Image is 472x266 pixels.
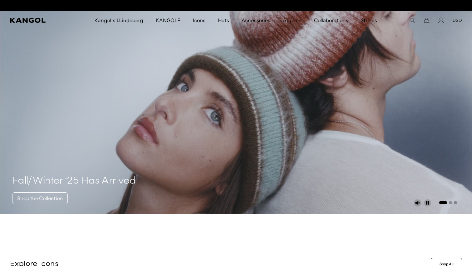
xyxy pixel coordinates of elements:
button: Pause [424,199,431,207]
div: 1 of 2 [172,3,301,8]
a: Account [438,17,444,23]
span: KANGOLF [156,11,180,29]
a: KANGOLF [150,11,187,29]
span: Icons [193,11,206,29]
button: Go to slide 3 [454,201,457,204]
span: Hats [218,11,229,29]
button: Cart [424,17,429,23]
button: Go to slide 1 [439,201,447,204]
span: Stories [361,11,377,29]
summary: Search here [409,17,415,23]
slideshow-component: Announcement bar [172,3,301,8]
button: Unmute [414,199,421,207]
a: Icons [187,11,212,29]
span: Kangol x J.Lindeberg [94,11,143,29]
button: USD [453,17,462,23]
a: Collaborations [308,11,354,29]
ul: Select a slide to show [439,200,457,205]
a: Hats [212,11,235,29]
div: Announcement [172,3,301,8]
a: Stories [354,11,383,29]
a: Accessories [235,11,276,29]
span: Apparel [283,11,302,29]
button: Go to slide 2 [449,201,452,204]
h4: Fall/Winter ‘25 Has Arrived [13,175,136,187]
a: Kangol [10,18,62,23]
a: Apparel [277,11,308,29]
a: Kangol x J.Lindeberg [88,11,150,29]
a: Shop the Collection [13,192,68,204]
span: Collaborations [314,11,348,29]
span: Accessories [241,11,270,29]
